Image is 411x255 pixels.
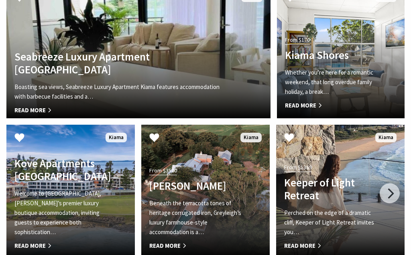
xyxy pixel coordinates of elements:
[285,35,310,45] span: From $170
[106,133,127,143] span: Kiama
[285,68,378,97] p: Whether you’re here for a romantic weekend, that long overdue family holiday, a break…
[14,50,223,76] h4: Seabreeze Luxury Apartment [GEOGRAPHIC_DATA]
[240,133,262,143] span: Kiama
[284,208,377,237] p: Perched on the edge of a dramatic cliff, Keeper of Light Retreat invites you…
[284,241,377,251] span: Read More
[149,179,242,192] h4: [PERSON_NAME]
[14,157,108,183] h4: Kove Apartments [GEOGRAPHIC_DATA]
[141,125,167,152] button: Click to Favourite Greyleigh Kiama
[14,82,223,101] p: Boasting sea views, Seabreeze Luxury Apartment Kiama features accommodation with barbecue facilit...
[284,163,312,172] span: From $1369
[14,105,223,115] span: Read More
[284,176,377,202] h4: Keeper of Light Retreat
[14,189,108,237] p: Welcome to [GEOGRAPHIC_DATA], [PERSON_NAME]’s premier luxury boutique accommodation, inviting gue...
[276,125,302,152] button: Click to Favourite Keeper of Light Retreat
[6,125,33,152] button: Click to Favourite Kove Apartments Kiama
[375,133,397,143] span: Kiama
[149,166,177,175] span: From $3500
[285,49,378,61] h4: Kiama Shores
[149,241,242,251] span: Read More
[285,101,378,110] span: Read More
[149,198,242,237] p: Beneath the terracotta tones of heritage corrugated iron, Greyleigh’s luxury farmhouse-style acco...
[14,241,108,251] span: Read More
